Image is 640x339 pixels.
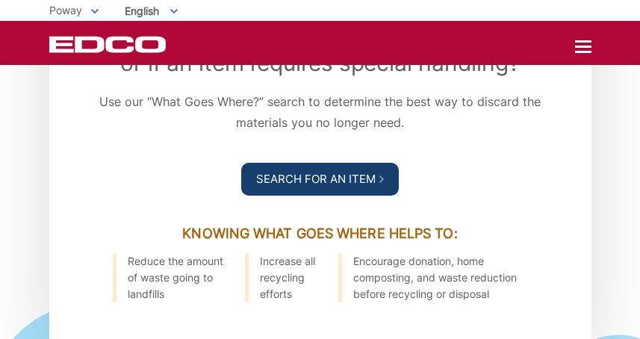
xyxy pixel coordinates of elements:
[49,4,82,16] span: Poway
[113,253,225,302] li: Reduce the amount of waste going to landfills
[338,253,528,302] li: Encourage donation, home composting, and waste reduction before recycling or disposal
[241,163,399,196] a: Search For an Item
[49,36,168,53] a: EDCD logo. Return to the homepage.
[96,226,544,242] h3: Knowing What Goes Where Helps To:
[96,91,544,133] p: Use our “What Goes Where?” search to determine the best way to discard the materials you no longe...
[245,253,317,302] li: Increase all recycling efforts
